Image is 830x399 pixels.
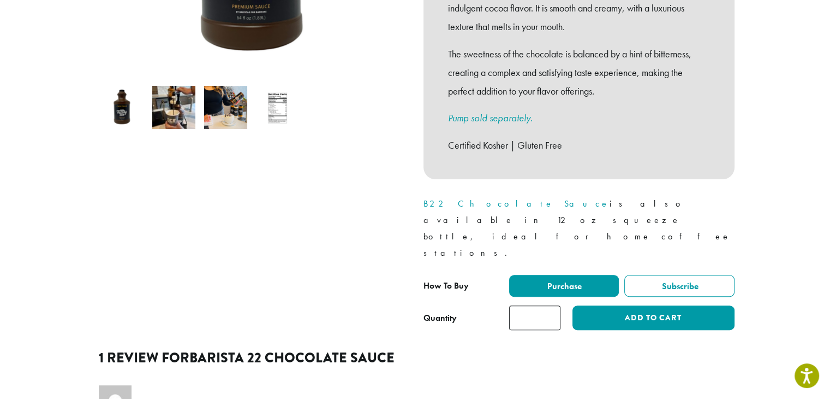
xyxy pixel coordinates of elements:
p: is also available in 12 oz squeeze bottle, ideal for home coffee stations. [423,196,735,261]
img: tab_domain_overview_orange.svg [29,63,38,72]
button: Add to cart [572,306,734,330]
img: Barista 22 Chocolate Sauce - Image 2 [152,86,195,129]
span: Subscribe [660,280,698,292]
div: Quantity [423,312,457,325]
div: Keywords by Traffic [121,64,184,72]
a: B22 Chocolate Sauce [423,198,610,209]
div: v 4.0.25 [31,17,53,26]
img: Barista 22 Chocolate Sauce [100,86,144,129]
p: Certified Kosher | Gluten Free [448,136,710,155]
a: Pump sold separately. [448,112,533,124]
span: Purchase [546,280,582,292]
p: The sweetness of the chocolate is balanced by a hint of bitterness, creating a complex and satisf... [448,45,710,100]
img: tab_keywords_by_traffic_grey.svg [109,63,117,72]
img: website_grey.svg [17,28,26,37]
img: Barista 22 Chocolate Sauce - Image 3 [204,86,247,129]
input: Product quantity [509,306,560,330]
div: Domain: [DOMAIN_NAME] [28,28,120,37]
img: logo_orange.svg [17,17,26,26]
h2: 1 review for [99,350,732,366]
img: Barista 22 Chocolate Sauce - Image 4 [256,86,299,129]
span: How To Buy [423,280,469,291]
span: Barista 22 Chocolate Sauce [189,348,395,368]
div: Domain Overview [41,64,98,72]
